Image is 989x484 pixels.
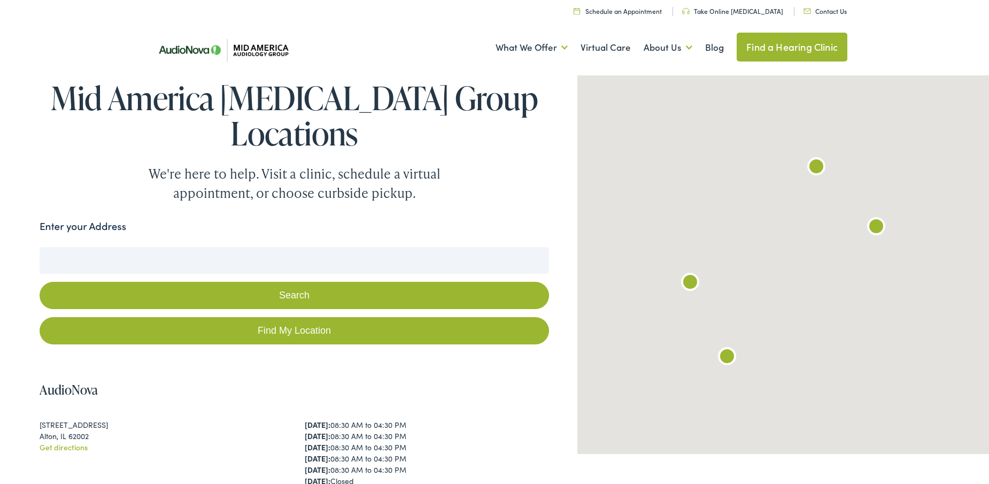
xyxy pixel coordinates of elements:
[863,215,889,241] div: AudioNova
[40,317,549,344] a: Find My Location
[682,6,783,16] a: Take Online [MEDICAL_DATA]
[705,28,724,67] a: Blog
[803,6,847,16] a: Contact Us
[677,271,703,296] div: AudioNova
[40,219,126,234] label: Enter your Address
[644,28,692,67] a: About Us
[40,282,549,309] button: Search
[123,164,466,203] div: We're here to help. Visit a clinic, schedule a virtual appointment, or choose curbside pickup.
[40,431,284,442] div: Alton, IL 62002
[803,9,811,14] img: utility icon
[496,28,568,67] a: What We Offer
[574,7,580,14] img: utility icon
[305,419,330,430] strong: [DATE]:
[305,464,330,475] strong: [DATE]:
[40,442,88,452] a: Get directions
[574,6,662,16] a: Schedule an Appointment
[40,247,549,274] input: Enter your address or zip code
[803,155,829,181] div: AudioNova
[305,442,330,452] strong: [DATE]:
[581,28,631,67] a: Virtual Care
[40,419,284,431] div: [STREET_ADDRESS]
[305,431,330,441] strong: [DATE]:
[737,33,847,62] a: Find a Hearing Clinic
[40,80,549,151] h1: Mid America [MEDICAL_DATA] Group Locations
[305,453,330,464] strong: [DATE]:
[40,381,98,398] a: AudioNova
[682,8,690,14] img: utility icon
[714,345,740,371] div: AudioNova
